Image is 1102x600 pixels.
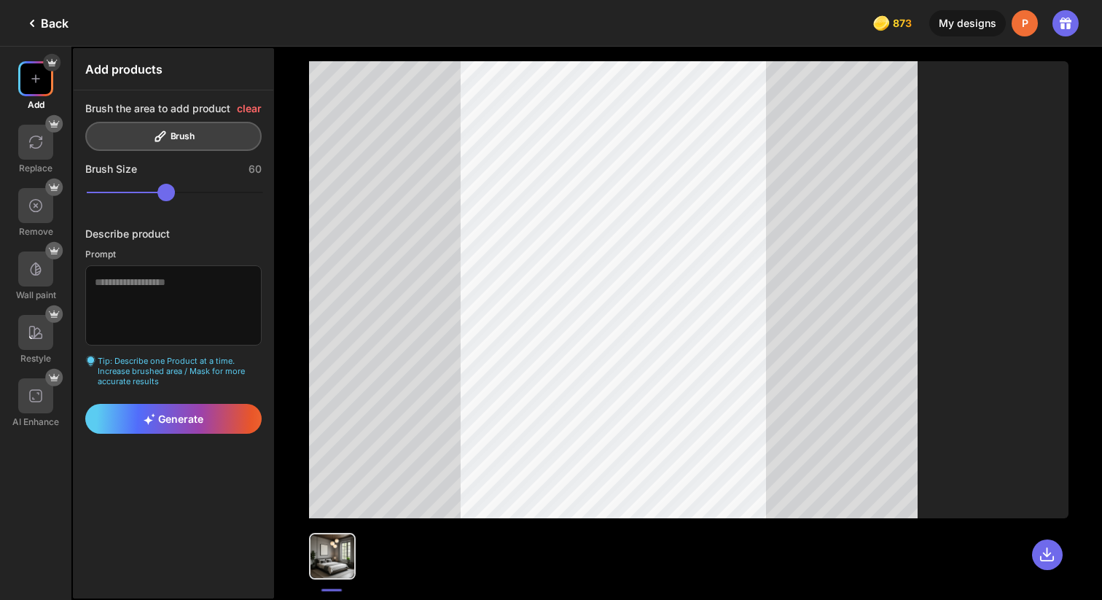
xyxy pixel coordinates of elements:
[85,102,230,114] div: Brush the area to add product
[74,49,273,90] div: Add products
[20,353,51,364] div: Restyle
[85,163,137,175] div: Brush Size
[12,416,59,427] div: AI Enhance
[249,163,262,175] div: 60
[85,249,262,260] div: Prompt
[237,103,262,114] div: clear
[85,356,262,386] div: Tip: Describe one Product at a time. Increase brushed area / Mask for more accurate results
[1012,10,1038,36] div: P
[19,163,52,174] div: Replace
[144,413,203,425] span: Generate
[85,356,96,367] img: textarea-hint-icon.svg
[23,15,69,32] div: Back
[16,289,56,300] div: Wall paint
[19,226,53,237] div: Remove
[85,227,262,240] div: Describe product
[893,17,915,29] span: 873
[929,10,1006,36] div: My designs
[28,99,44,110] div: Add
